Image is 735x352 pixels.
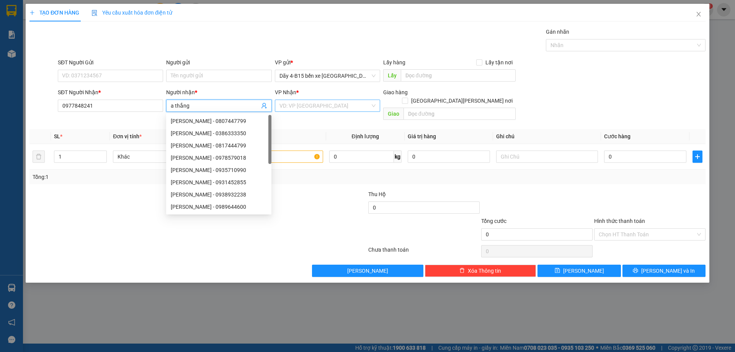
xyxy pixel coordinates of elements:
[54,133,60,139] span: SL
[275,89,296,95] span: VP Nhận
[383,89,408,95] span: Giao hàng
[171,129,267,138] div: [PERSON_NAME] - 0386333350
[166,152,271,164] div: THANH BÌNH - 0978579018
[275,58,380,67] div: VP gửi
[90,25,143,36] div: 0807447799
[383,59,405,65] span: Lấy hàng
[394,151,402,163] span: kg
[166,127,271,139] div: THANH BÌNH - 0386333350
[90,16,143,25] div: THANH BÌNH
[91,10,98,16] img: icon
[425,265,536,277] button: deleteXóa Thông tin
[221,151,323,163] input: VD: Bàn, Ghế
[166,164,271,176] div: THANH BÌNH - 0935710990
[7,7,18,15] span: Gửi:
[604,133,630,139] span: Cước hàng
[312,265,423,277] button: [PERSON_NAME]
[58,55,69,65] span: SL
[98,151,106,157] span: Increase Value
[33,151,45,163] button: delete
[171,190,267,199] div: [PERSON_NAME] - 0938932238
[408,97,516,105] span: [GEOGRAPHIC_DATA][PERSON_NAME] nơi
[493,129,601,144] th: Ghi chú
[563,267,604,275] span: [PERSON_NAME]
[88,40,144,51] div: 60.000
[261,103,267,109] span: user-add
[58,58,163,67] div: SĐT Người Gửi
[403,108,516,120] input: Dọc đường
[481,218,506,224] span: Tổng cước
[166,201,271,213] div: THANH BÌNH - 0989644600
[594,218,645,224] label: Hình thức thanh toán
[693,151,702,163] button: plus
[171,117,267,125] div: [PERSON_NAME] - 0807447799
[90,7,143,16] div: Cư Jút
[633,268,638,274] span: printer
[171,154,267,162] div: [PERSON_NAME] - 0978579018
[100,157,105,162] span: down
[171,141,267,150] div: [PERSON_NAME] - 0817444799
[166,115,271,127] div: THANH BÌNH - 0807447799
[459,268,465,274] span: delete
[367,246,480,259] div: Chưa thanh toán
[166,58,271,67] div: Người gửi
[693,154,702,160] span: plus
[347,267,388,275] span: [PERSON_NAME]
[696,11,702,17] span: close
[171,203,267,211] div: [PERSON_NAME] - 0989644600
[408,151,490,163] input: 0
[383,108,403,120] span: Giao
[166,176,271,188] div: THANH BÌNH - 0931452855
[88,42,99,50] span: CC :
[482,58,516,67] span: Lấy tận nơi
[641,267,695,275] span: [PERSON_NAME] và In
[279,70,376,82] span: Dãy 4-B15 bến xe Miền Đông
[352,133,379,139] span: Định lượng
[98,157,106,162] span: Decrease Value
[537,265,621,277] button: save[PERSON_NAME]
[100,152,105,157] span: up
[166,88,271,97] div: Người nhận
[7,56,143,65] div: Tên hàng: tg ( : 1 )
[555,268,560,274] span: save
[546,29,569,35] label: Gán nhãn
[29,10,79,16] span: TẠO ĐƠN HÀNG
[166,139,271,152] div: THANH BÌNH - 0817444799
[91,10,172,16] span: Yêu cầu xuất hóa đơn điện tử
[688,4,709,25] button: Close
[496,151,598,163] input: Ghi Chú
[7,7,84,25] div: Dãy 4-B15 bến xe [GEOGRAPHIC_DATA]
[113,133,142,139] span: Đơn vị tính
[166,188,271,201] div: THANH BÌNH - 0938932238
[383,69,401,82] span: Lấy
[58,88,163,97] div: SĐT Người Nhận
[29,10,35,15] span: plus
[171,178,267,187] div: [PERSON_NAME] - 0931452855
[118,151,210,162] span: Khác
[408,133,436,139] span: Giá trị hàng
[622,265,706,277] button: printer[PERSON_NAME] và In
[90,7,108,15] span: Nhận:
[33,173,284,181] div: Tổng: 1
[468,267,501,275] span: Xóa Thông tin
[401,69,516,82] input: Dọc đường
[171,166,267,174] div: [PERSON_NAME] - 0935710990
[368,191,386,197] span: Thu Hộ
